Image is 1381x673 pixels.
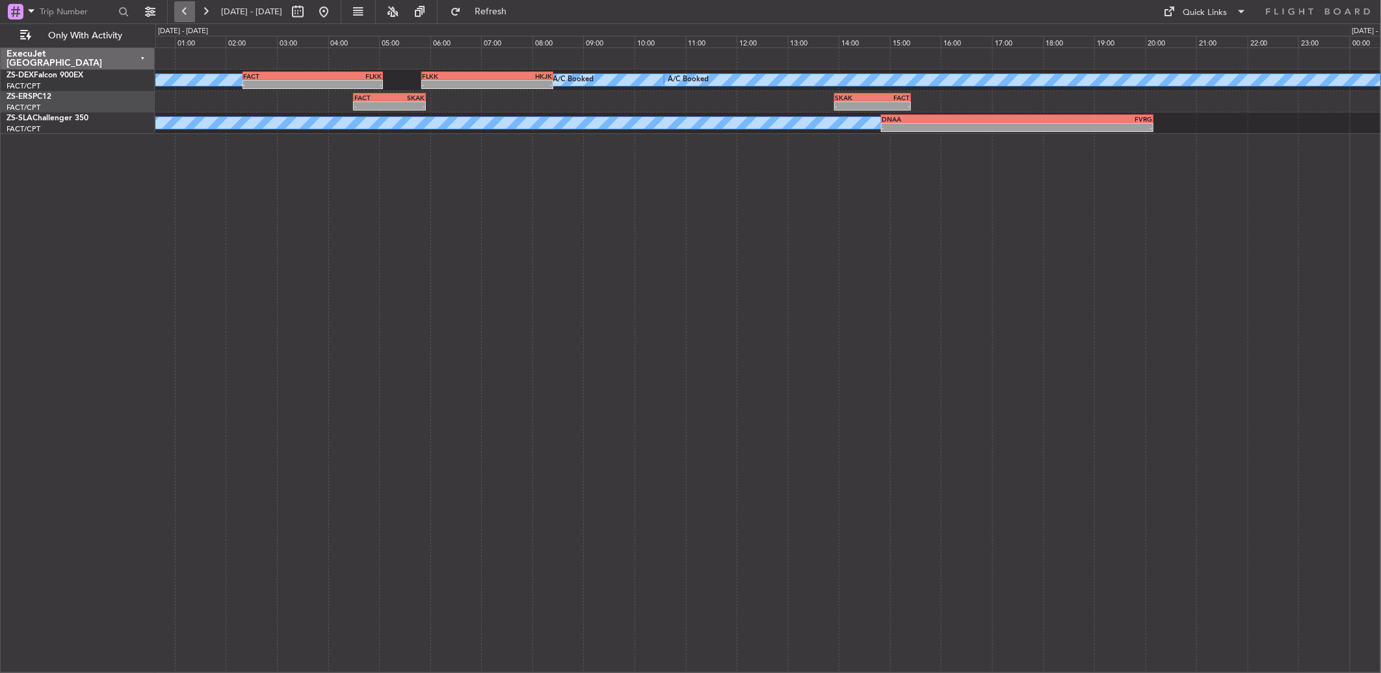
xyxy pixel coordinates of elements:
div: 05:00 [379,36,430,47]
div: - [423,81,488,88]
a: FACT/CPT [7,124,40,134]
div: SKAK [835,94,873,101]
div: - [873,102,910,110]
div: 19:00 [1094,36,1146,47]
div: 07:00 [481,36,533,47]
div: - [389,102,425,110]
button: Refresh [444,1,522,22]
div: SKAK [389,94,425,101]
div: 09:00 [583,36,635,47]
div: 17:00 [992,36,1044,47]
div: - [835,102,873,110]
div: 12:00 [737,36,788,47]
div: 01:00 [175,36,226,47]
div: 21:00 [1196,36,1248,47]
div: 06:00 [430,36,482,47]
a: FACT/CPT [7,103,40,112]
button: Quick Links [1157,1,1254,22]
div: 02:00 [226,36,277,47]
a: ZS-DEXFalcon 900EX [7,72,83,79]
a: ZS-SLAChallenger 350 [7,114,88,122]
div: 15:00 [890,36,941,47]
div: 16:00 [941,36,992,47]
div: FLKK [313,72,382,80]
span: ZS-ERS [7,93,33,101]
div: - [1018,124,1153,131]
div: 08:00 [533,36,584,47]
div: HKJK [487,72,552,80]
div: 11:00 [686,36,737,47]
div: DNAA [882,115,1018,123]
div: - [882,124,1018,131]
div: 10:00 [635,36,686,47]
div: 04:00 [328,36,380,47]
button: Only With Activity [14,25,141,46]
div: 18:00 [1044,36,1095,47]
span: [DATE] - [DATE] [221,6,282,18]
span: ZS-DEX [7,72,34,79]
div: FACT [873,94,910,101]
div: 03:00 [277,36,328,47]
div: - [313,81,382,88]
div: A/C Booked [553,70,594,90]
div: 14:00 [839,36,890,47]
div: FACT [354,94,389,101]
div: - [354,102,389,110]
div: Quick Links [1183,7,1228,20]
div: FVRG [1018,115,1153,123]
input: Trip Number [40,2,114,21]
div: 13:00 [788,36,839,47]
div: 23:00 [1298,36,1350,47]
div: FLKK [423,72,488,80]
a: ZS-ERSPC12 [7,93,51,101]
a: FACT/CPT [7,81,40,91]
span: ZS-SLA [7,114,33,122]
span: Only With Activity [34,31,137,40]
div: A/C Booked [668,70,709,90]
div: - [487,81,552,88]
div: FACT [244,72,313,80]
div: - [244,81,313,88]
div: 22:00 [1248,36,1299,47]
span: Refresh [464,7,518,16]
div: [DATE] - [DATE] [158,26,208,37]
div: 20:00 [1146,36,1197,47]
